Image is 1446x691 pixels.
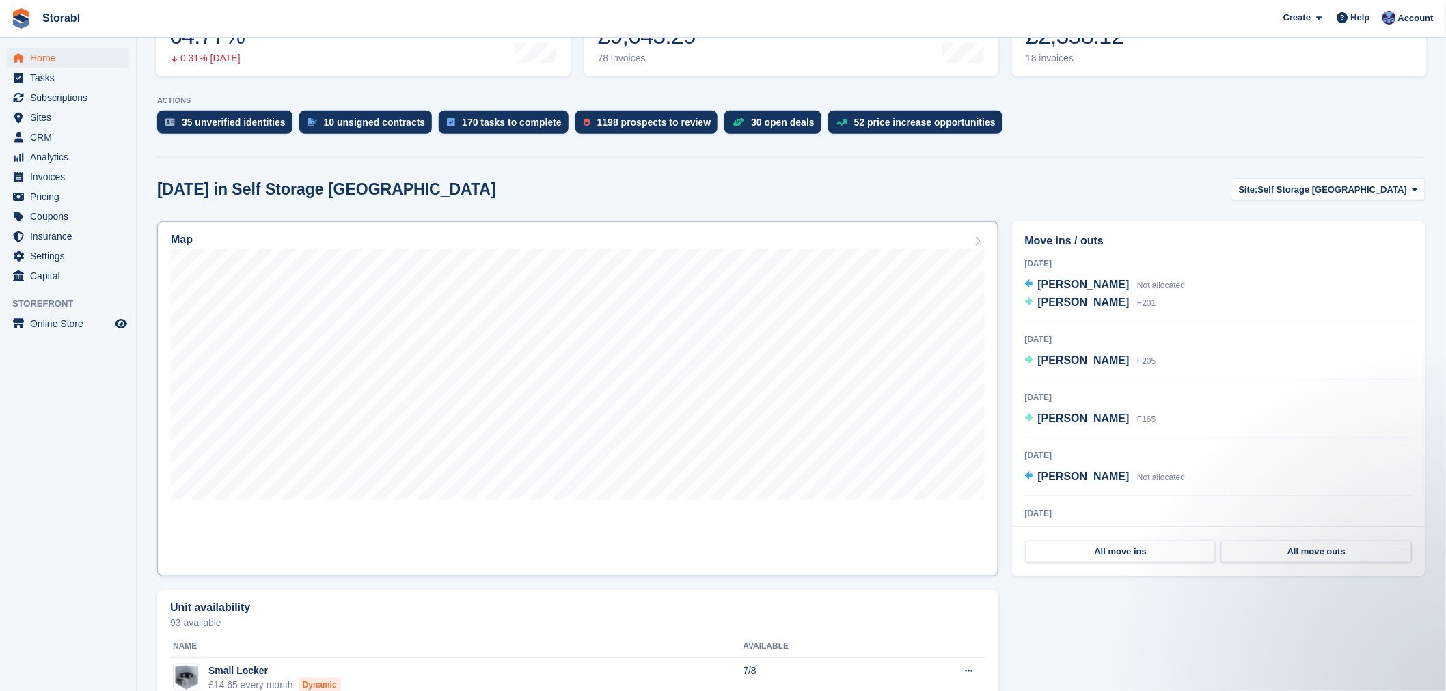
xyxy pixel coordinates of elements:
[7,68,129,87] a: menu
[1025,449,1413,462] div: [DATE]
[171,234,193,246] h2: Map
[7,227,129,246] a: menu
[1038,279,1130,290] span: [PERSON_NAME]
[828,111,1009,141] a: 52 price increase opportunities
[157,111,299,141] a: 35 unverified identities
[174,665,200,690] img: Screenshot%202023-05-19%20at%2014.17.08.png
[30,147,112,167] span: Analytics
[7,108,129,127] a: menu
[1038,296,1130,308] span: [PERSON_NAME]
[733,117,744,127] img: deal-1b604bf984904fb50ccaf53a9ad4b4a5d6e5aea283cecdc64d6e3604feb123c2.svg
[1025,294,1156,312] a: [PERSON_NAME] F201
[1137,281,1185,290] span: Not allocated
[165,118,175,126] img: verify_identity-adf6edd0f0f0b5bbfe63781bf79b02c33cf7c696d77639b501bdc392416b5a36.svg
[836,119,847,126] img: price_increase_opportunities-93ffe204e8149a01c8c9dc8f82e8f89637d9d84a8eef4429ea346261dce0b2c0.svg
[1025,468,1186,486] a: [PERSON_NAME] Not allocated
[308,118,317,126] img: contract_signature_icon-13c848040528278c33f63329250d36e43548de30e8caae1d1a13099fd9432cc5.svg
[1137,298,1156,308] span: F201
[1025,352,1156,370] a: [PERSON_NAME] F205
[7,167,129,186] a: menu
[11,8,31,29] img: stora-icon-8386f47178a22dfd0bd8f6a31ec36ba5ce8667c1dd55bd0f319d3a0aa187defe.svg
[1025,257,1413,270] div: [DATE]
[170,602,250,614] h2: Unit availability
[169,53,245,64] div: 0.31% [DATE]
[30,207,112,226] span: Coupons
[30,227,112,246] span: Insurance
[113,315,129,332] a: Preview store
[1137,414,1156,424] span: F165
[1221,541,1412,563] a: All move outs
[7,88,129,107] a: menu
[30,88,112,107] span: Subscriptions
[751,117,815,128] div: 30 open deals
[30,314,112,333] span: Online Store
[299,111,439,141] a: 10 unsigned contracts
[1038,412,1130,424] span: [PERSON_NAME]
[157,96,1425,105] p: ACTIONS
[1283,11,1311,25] span: Create
[1025,391,1413,404] div: [DATE]
[30,128,112,147] span: CRM
[1038,354,1130,366] span: [PERSON_NAME]
[1038,470,1130,482] span: [PERSON_NAME]
[30,48,112,68] span: Home
[1231,178,1425,201] button: Site: Self Storage [GEOGRAPHIC_DATA]
[724,111,828,141] a: 30 open deals
[7,246,129,266] a: menu
[7,48,129,68] a: menu
[597,117,711,128] div: 1198 prospects to review
[1025,233,1413,249] h2: Move ins / outs
[30,167,112,186] span: Invoices
[598,53,700,64] div: 78 invoices
[7,266,129,285] a: menu
[854,117,996,128] div: 52 price increase opportunities
[30,68,112,87] span: Tasks
[157,180,496,199] h2: [DATE] in Self Storage [GEOGRAPHIC_DATA]
[575,111,725,141] a: 1198 prospects to review
[1025,507,1413,520] div: [DATE]
[1398,12,1434,25] span: Account
[208,664,341,678] div: Small Locker
[462,117,562,128] div: 170 tasks to complete
[744,636,892,658] th: Available
[1351,11,1370,25] span: Help
[584,118,590,126] img: prospect-51fa495bee0391a8d652442698ab0144808aea92771e9ea1ae160a38d050c398.svg
[447,118,455,126] img: task-75834270c22a3079a89374b754ae025e5fb1db73e45f91037f5363f120a921f8.svg
[30,187,112,206] span: Pricing
[1239,183,1258,197] span: Site:
[7,187,129,206] a: menu
[37,7,85,29] a: Storabl
[7,128,129,147] a: menu
[7,147,129,167] a: menu
[30,266,112,285] span: Capital
[182,117,286,128] div: 35 unverified identities
[1137,356,1156,366] span: F205
[30,108,112,127] span: Sites
[7,314,129,333] a: menu
[1025,410,1156,428] a: [PERSON_NAME] F165
[1025,333,1413,345] div: [DATE]
[1258,183,1407,197] span: Self Storage [GEOGRAPHIC_DATA]
[1025,277,1186,294] a: [PERSON_NAME] Not allocated
[1026,53,1124,64] div: 18 invoices
[1382,11,1396,25] img: Tegan Ewart
[1026,541,1216,563] a: All move ins
[439,111,575,141] a: 170 tasks to complete
[12,297,136,311] span: Storefront
[1137,473,1185,482] span: Not allocated
[7,207,129,226] a: menu
[30,246,112,266] span: Settings
[170,636,744,658] th: Name
[157,221,998,576] a: Map
[170,618,985,627] p: 93 available
[324,117,426,128] div: 10 unsigned contracts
